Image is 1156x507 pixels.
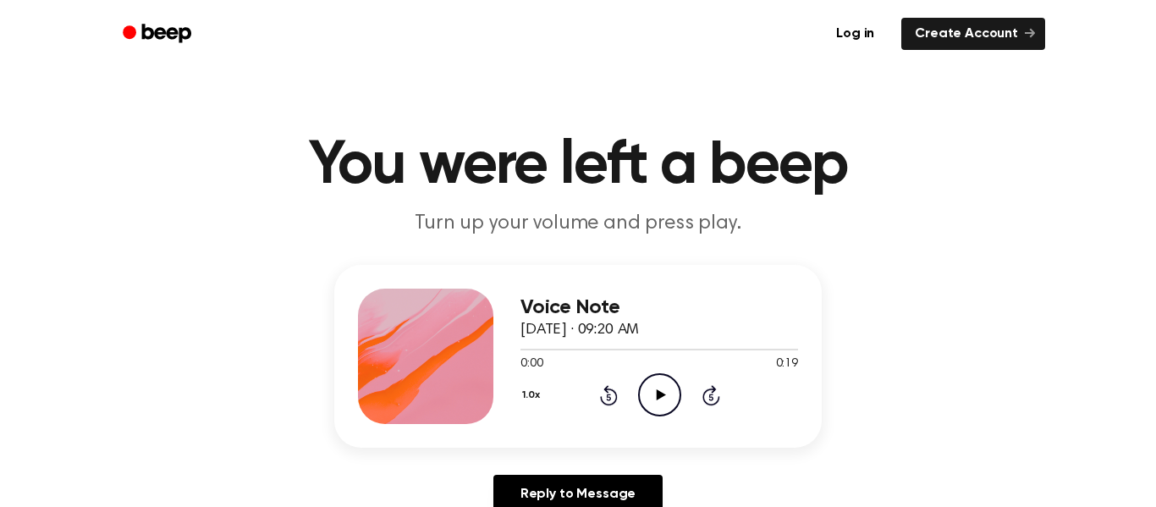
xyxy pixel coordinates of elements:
a: Beep [111,18,206,51]
h3: Voice Note [520,296,798,319]
a: Create Account [901,18,1045,50]
button: 1.0x [520,381,546,410]
p: Turn up your volume and press play. [253,210,903,238]
h1: You were left a beep [145,135,1011,196]
span: 0:19 [776,355,798,373]
a: Log in [819,14,891,53]
span: [DATE] · 09:20 AM [520,322,639,338]
span: 0:00 [520,355,542,373]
